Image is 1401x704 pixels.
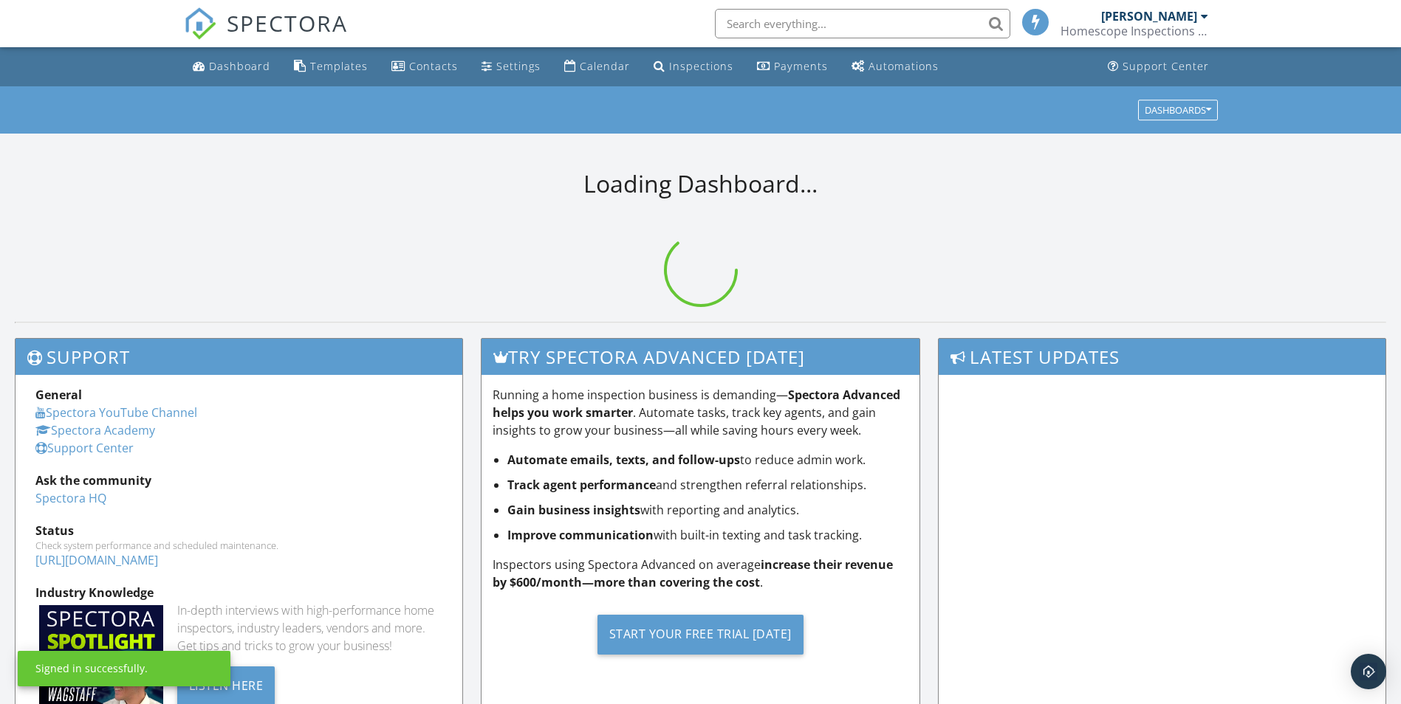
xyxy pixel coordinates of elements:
div: Templates [310,59,368,73]
a: Inspections [648,53,739,80]
li: to reduce admin work. [507,451,908,469]
strong: Improve communication [507,527,654,543]
div: Settings [496,59,541,73]
div: Homescope Inspections Inc. [1061,24,1208,38]
div: Dashboards [1145,105,1211,115]
div: Industry Knowledge [35,584,442,601]
div: Support Center [1123,59,1209,73]
a: Listen Here [177,677,275,693]
a: Calendar [558,53,636,80]
p: Inspectors using Spectora Advanced on average . [493,556,908,591]
strong: General [35,387,82,403]
a: [URL][DOMAIN_NAME] [35,552,158,568]
a: Support Center [1102,53,1215,80]
a: Support Center [35,440,134,456]
a: Start Your Free Trial [DATE] [493,603,908,666]
a: Dashboard [187,53,276,80]
strong: Track agent performance [507,477,656,493]
li: and strengthen referral relationships. [507,476,908,494]
a: Spectora HQ [35,490,106,506]
strong: Spectora Advanced helps you work smarter [493,387,900,421]
strong: increase their revenue by $600/month—more than covering the cost [493,556,893,590]
h3: Latest Updates [939,339,1385,375]
strong: Gain business insights [507,502,640,518]
a: Spectora YouTube Channel [35,404,197,421]
input: Search everything... [715,9,1010,38]
a: SPECTORA [184,20,348,51]
h3: Support [16,339,462,375]
div: Automations [869,59,939,73]
div: Contacts [409,59,458,73]
span: SPECTORA [227,7,348,38]
div: Start Your Free Trial [DATE] [597,615,804,655]
a: Contacts [386,53,464,80]
a: Spectora Academy [35,422,155,438]
p: Running a home inspection business is demanding— . Automate tasks, track key agents, and gain ins... [493,386,908,439]
a: Automations (Basic) [846,53,945,80]
div: Ask the community [35,472,442,489]
div: Dashboard [209,59,270,73]
div: Inspections [669,59,733,73]
div: Calendar [580,59,630,73]
a: Templates [288,53,374,80]
h3: Try spectora advanced [DATE] [482,339,919,375]
div: Status [35,522,442,539]
div: Open Intercom Messenger [1351,654,1386,689]
div: Payments [774,59,828,73]
strong: Automate emails, texts, and follow-ups [507,452,740,468]
img: The Best Home Inspection Software - Spectora [184,7,216,40]
a: Payments [751,53,834,80]
div: Signed in successfully. [35,661,148,676]
a: Settings [476,53,547,80]
li: with reporting and analytics. [507,501,908,519]
div: [PERSON_NAME] [1101,9,1197,24]
div: In-depth interviews with high-performance home inspectors, industry leaders, vendors and more. Ge... [177,601,442,655]
div: Check system performance and scheduled maintenance. [35,539,442,551]
li: with built-in texting and task tracking. [507,526,908,544]
button: Dashboards [1138,100,1218,120]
